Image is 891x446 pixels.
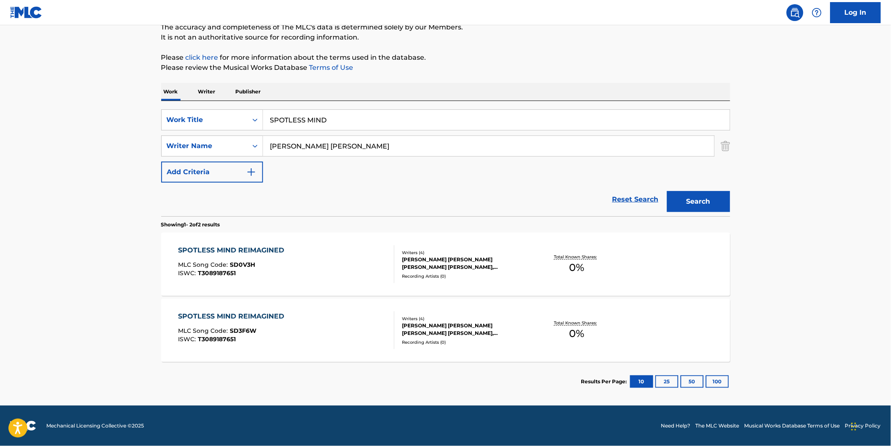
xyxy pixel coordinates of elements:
span: T3089187651 [198,269,236,277]
a: The MLC Website [696,422,739,430]
p: Work [161,83,181,101]
div: Recording Artists ( 0 ) [402,339,529,345]
p: Total Known Shares: [554,254,599,260]
p: Writer [196,83,218,101]
a: Musical Works Database Terms of Use [745,422,840,430]
a: SPOTLESS MIND REIMAGINEDMLC Song Code:SD3F6WISWC:T3089187651Writers (4)[PERSON_NAME] [PERSON_NAME... [161,299,730,362]
button: Add Criteria [161,162,263,183]
div: Recording Artists ( 0 ) [402,273,529,279]
iframe: Chat Widget [849,406,891,446]
div: Writer Name [167,141,242,151]
div: Help [809,4,825,21]
span: SD3F6W [230,327,256,334]
p: Results Per Page: [581,378,629,385]
button: 100 [706,375,729,388]
p: The accuracy and completeness of The MLC's data is determined solely by our Members. [161,22,730,32]
img: 9d2ae6d4665cec9f34b9.svg [246,167,256,177]
span: 0 % [569,326,584,341]
p: Please review the Musical Works Database [161,63,730,73]
img: search [790,8,800,18]
span: 0 % [569,260,584,275]
span: ISWC : [178,335,198,343]
span: ISWC : [178,269,198,277]
a: Need Help? [661,422,691,430]
a: SPOTLESS MIND REIMAGINEDMLC Song Code:SD0V3HISWC:T3089187651Writers (4)[PERSON_NAME] [PERSON_NAME... [161,233,730,296]
img: help [812,8,822,18]
button: 50 [681,375,704,388]
p: Showing 1 - 2 of 2 results [161,221,220,228]
a: Log In [830,2,881,23]
div: [PERSON_NAME] [PERSON_NAME] [PERSON_NAME] [PERSON_NAME], [PERSON_NAME] [PERSON_NAME] [402,256,529,271]
button: 25 [655,375,678,388]
p: Total Known Shares: [554,320,599,326]
form: Search Form [161,109,730,216]
div: Writers ( 4 ) [402,250,529,256]
img: MLC Logo [10,6,43,19]
div: Work Title [167,115,242,125]
span: T3089187651 [198,335,236,343]
div: Drag [851,414,856,439]
a: Privacy Policy [845,422,881,430]
a: click here [186,53,218,61]
div: [PERSON_NAME] [PERSON_NAME] [PERSON_NAME] [PERSON_NAME], [PERSON_NAME] [PERSON_NAME] [402,322,529,337]
a: Terms of Use [308,64,354,72]
div: SPOTLESS MIND REIMAGINED [178,311,288,321]
div: SPOTLESS MIND REIMAGINED [178,245,288,255]
a: Reset Search [608,190,663,209]
span: MLC Song Code : [178,261,230,268]
p: Please for more information about the terms used in the database. [161,53,730,63]
button: 10 [630,375,653,388]
img: logo [10,421,36,431]
button: Search [667,191,730,212]
a: Public Search [787,4,803,21]
span: SD0V3H [230,261,255,268]
div: Writers ( 4 ) [402,316,529,322]
span: Mechanical Licensing Collective © 2025 [46,422,144,430]
p: It is not an authoritative source for recording information. [161,32,730,42]
img: Delete Criterion [721,135,730,157]
p: Publisher [233,83,263,101]
span: MLC Song Code : [178,327,230,334]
